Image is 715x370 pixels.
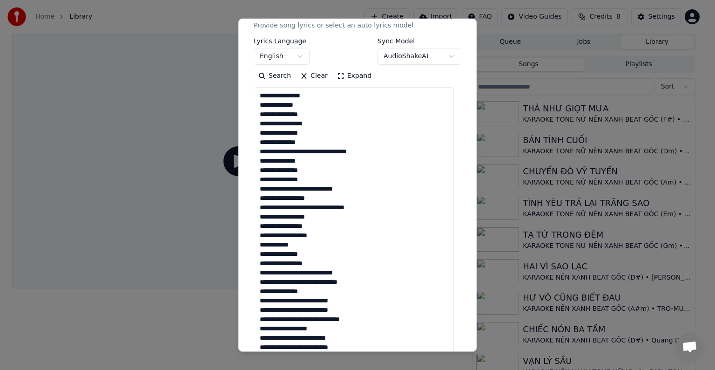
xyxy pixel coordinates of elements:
label: Lyrics Language [254,38,310,44]
button: Search [254,69,296,83]
button: Expand [332,69,376,83]
label: Sync Model [378,38,461,44]
button: LyricsProvide song lyrics or select an auto lyrics model [254,0,461,38]
button: Clear [296,69,332,83]
p: Provide song lyrics or select an auto lyrics model [254,21,413,30]
div: LyricsProvide song lyrics or select an auto lyrics model [254,38,461,363]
